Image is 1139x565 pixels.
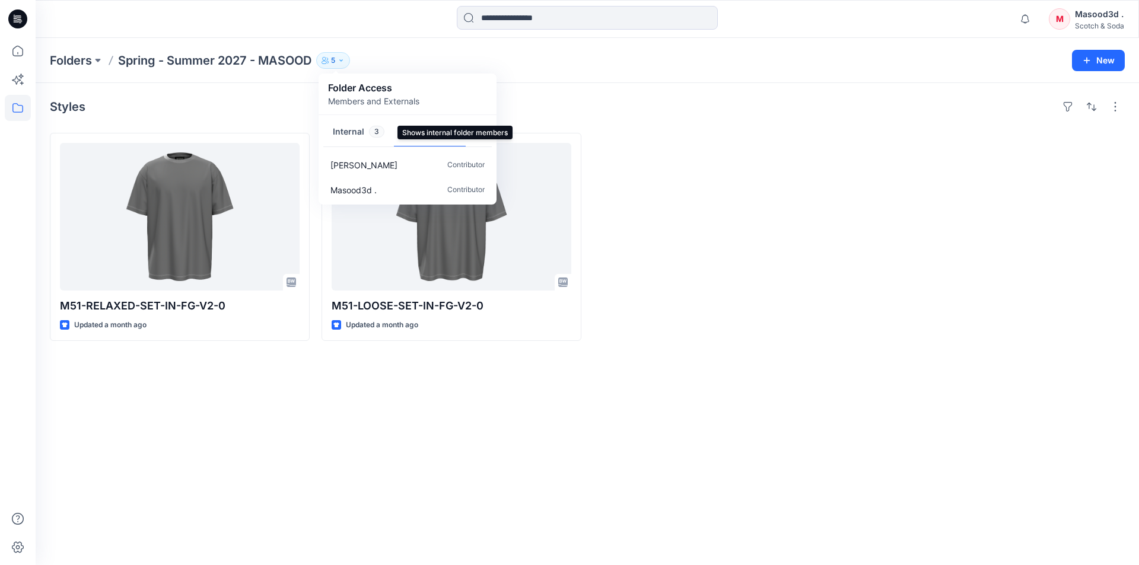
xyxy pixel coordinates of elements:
[394,117,466,148] button: External
[60,298,300,314] p: M51-RELAXED-SET-IN-FG-V2-0
[316,52,350,69] button: 5
[332,298,571,314] p: M51-LOOSE-SET-IN-FG-V2-0
[369,126,384,138] span: 3
[323,117,394,148] button: Internal
[74,319,147,331] p: Updated a month ago
[1075,7,1124,21] div: Masood3d .
[1072,50,1125,71] button: New
[50,100,85,114] h4: Styles
[330,184,377,196] p: Masood3d .
[118,52,311,69] p: Spring - Summer 2027 - MASOOD
[321,177,494,202] a: Masood3d .Contributor
[328,95,419,107] p: Members and Externals
[447,184,485,196] p: Contributor
[60,143,300,291] a: M51-RELAXED-SET-IN-FG-V2-0
[447,159,485,171] p: Contributor
[50,52,92,69] a: Folders
[332,143,571,291] a: M51-LOOSE-SET-IN-FG-V2-0
[331,54,335,67] p: 5
[1075,21,1124,30] div: Scotch & Soda
[330,159,397,171] p: Jawad Hassan
[346,319,418,331] p: Updated a month ago
[441,126,456,138] span: 2
[321,152,494,177] a: [PERSON_NAME]Contributor
[328,81,419,95] p: Folder Access
[1049,8,1070,30] div: M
